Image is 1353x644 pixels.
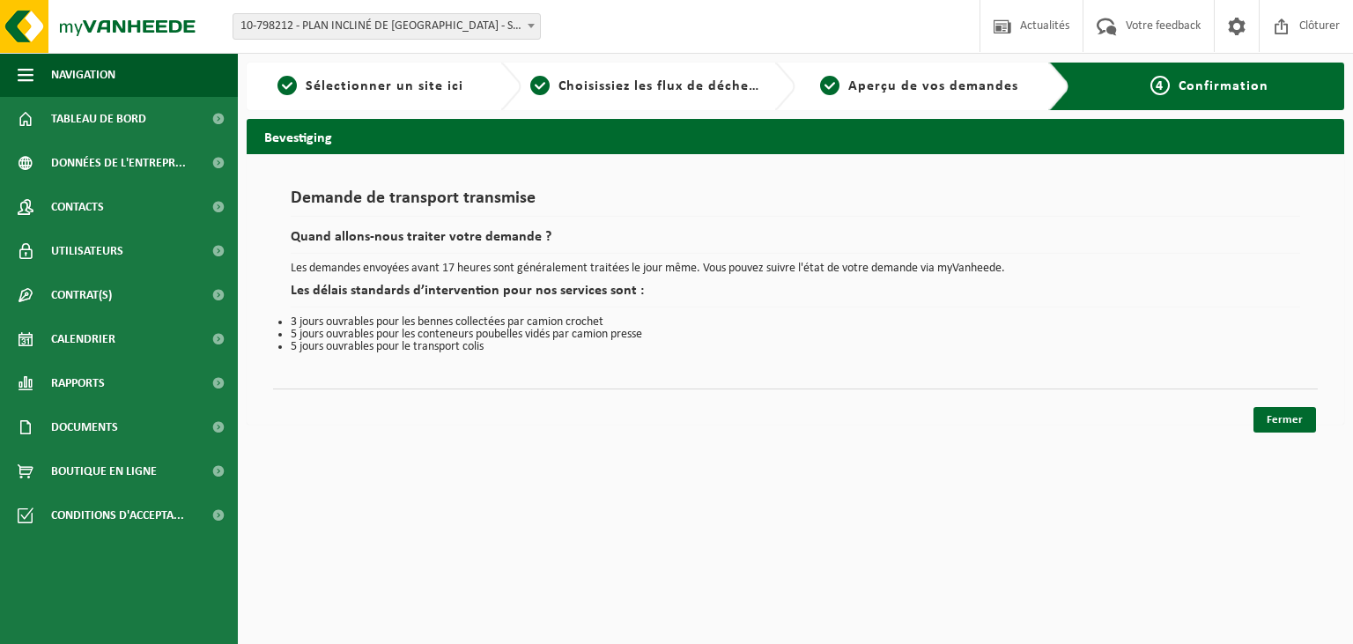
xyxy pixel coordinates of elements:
span: Confirmation [1179,79,1268,93]
h2: Les délais standards d’intervention pour nos services sont : [291,284,1300,307]
li: 3 jours ouvrables pour les bennes collectées par camion crochet [291,316,1300,329]
h1: Demande de transport transmise [291,189,1300,217]
a: Fermer [1253,407,1316,433]
span: 2 [530,76,550,95]
a: 3Aperçu de vos demandes [804,76,1035,97]
span: Utilisateurs [51,229,123,273]
h2: Bevestiging [247,119,1344,153]
a: 1Sélectionner un site ici [255,76,486,97]
span: Sélectionner un site ici [306,79,463,93]
span: Tableau de bord [51,97,146,141]
span: 10-798212 - PLAN INCLINÉ DE RONQUIÈRES - SPW CHARLEROI - RONQUIÈRES [233,14,540,39]
span: Navigation [51,53,115,97]
span: Boutique en ligne [51,449,157,493]
span: Choisissiez les flux de déchets et récipients [558,79,852,93]
span: Documents [51,405,118,449]
span: 4 [1150,76,1170,95]
h2: Quand allons-nous traiter votre demande ? [291,230,1300,254]
span: Rapports [51,361,105,405]
li: 5 jours ouvrables pour les conteneurs poubelles vidés par camion presse [291,329,1300,341]
p: Les demandes envoyées avant 17 heures sont généralement traitées le jour même. Vous pouvez suivre... [291,263,1300,275]
span: Aperçu de vos demandes [848,79,1018,93]
span: 3 [820,76,839,95]
span: 10-798212 - PLAN INCLINÉ DE RONQUIÈRES - SPW CHARLEROI - RONQUIÈRES [233,13,541,40]
span: Données de l'entrepr... [51,141,186,185]
span: Contacts [51,185,104,229]
span: Conditions d'accepta... [51,493,184,537]
span: Contrat(s) [51,273,112,317]
span: 1 [277,76,297,95]
span: Calendrier [51,317,115,361]
a: 2Choisissiez les flux de déchets et récipients [530,76,761,97]
li: 5 jours ouvrables pour le transport colis [291,341,1300,353]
